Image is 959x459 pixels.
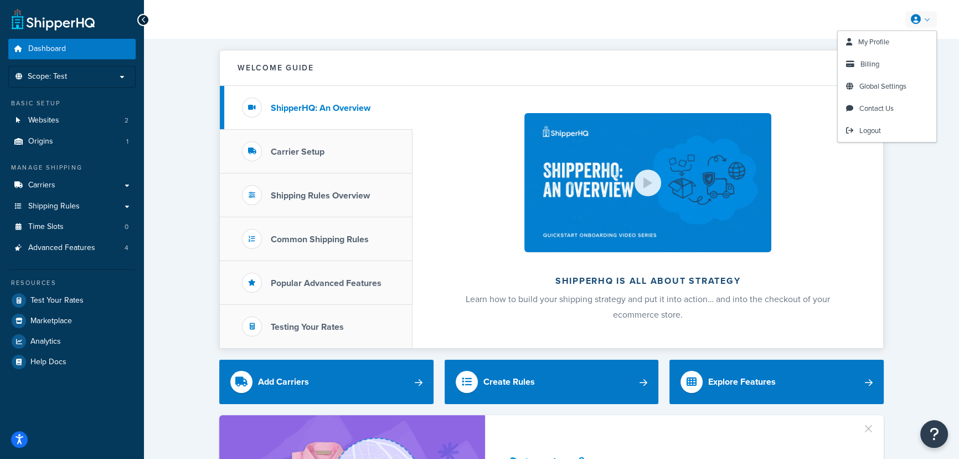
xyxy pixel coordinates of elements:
[838,98,936,120] a: Contact Us
[28,137,53,146] span: Origins
[28,72,67,81] span: Scope: Test
[28,44,66,54] span: Dashboard
[920,420,948,448] button: Open Resource Center
[28,222,64,232] span: Time Slots
[859,125,881,136] span: Logout
[8,39,136,59] a: Dashboard
[220,50,883,86] button: Welcome Guide
[271,191,370,201] h3: Shipping Rules Overview
[271,278,381,288] h3: Popular Advanced Features
[8,131,136,152] li: Origins
[30,358,66,367] span: Help Docs
[30,337,61,346] span: Analytics
[859,103,894,114] span: Contact Us
[838,120,936,142] a: Logout
[860,59,879,69] span: Billing
[28,202,80,211] span: Shipping Rules
[8,175,136,196] a: Carriers
[8,163,136,172] div: Manage Shipping
[8,311,136,331] a: Marketplace
[125,116,128,125] span: 2
[8,196,136,217] a: Shipping Rules
[8,352,136,372] a: Help Docs
[8,278,136,288] div: Resources
[271,103,370,113] h3: ShipperHQ: An Overview
[524,113,771,252] img: ShipperHQ is all about strategy
[30,296,84,305] span: Test Your Rates
[8,110,136,131] a: Websites2
[271,322,344,332] h3: Testing Your Rates
[669,360,884,404] a: Explore Features
[708,374,776,390] div: Explore Features
[8,131,136,152] a: Origins1
[8,99,136,108] div: Basic Setup
[445,360,659,404] a: Create Rules
[271,147,324,157] h3: Carrier Setup
[28,181,55,190] span: Carriers
[858,37,889,47] span: My Profile
[483,374,535,390] div: Create Rules
[8,331,136,351] a: Analytics
[8,238,136,258] a: Advanced Features4
[8,238,136,258] li: Advanced Features
[219,360,434,404] a: Add Carriers
[442,276,854,286] h2: ShipperHQ is all about strategy
[8,290,136,310] a: Test Your Rates
[28,116,59,125] span: Websites
[30,317,72,326] span: Marketplace
[126,137,128,146] span: 1
[258,374,309,390] div: Add Carriers
[838,53,936,75] a: Billing
[859,81,906,91] span: Global Settings
[8,217,136,237] a: Time Slots0
[271,234,369,244] h3: Common Shipping Rules
[466,293,830,321] span: Learn how to build your shipping strategy and put it into action… and into the checkout of your e...
[125,222,128,232] span: 0
[28,243,95,253] span: Advanced Features
[838,31,936,53] a: My Profile
[8,110,136,131] li: Websites
[238,64,314,72] h2: Welcome Guide
[838,75,936,98] a: Global Settings
[8,217,136,237] li: Time Slots
[125,243,128,253] span: 4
